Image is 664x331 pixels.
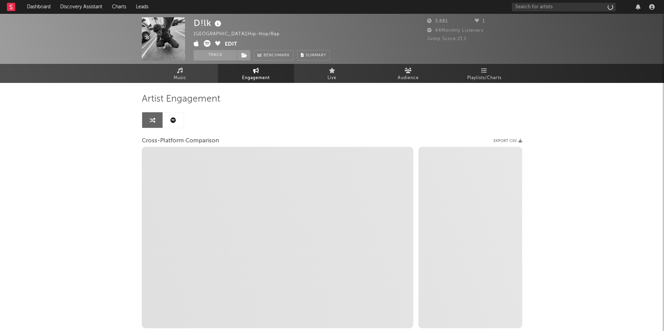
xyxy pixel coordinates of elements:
[142,95,220,103] span: Artist Engagement
[225,40,237,49] button: Edit
[446,64,522,83] a: Playlists/Charts
[294,64,370,83] a: Live
[254,50,294,60] a: Benchmark
[467,74,501,82] span: Playlists/Charts
[370,64,446,83] a: Audience
[142,64,218,83] a: Music
[475,19,485,23] span: 1
[427,19,448,23] span: 3,881
[194,50,237,60] button: Track
[306,54,326,57] span: Summary
[174,74,186,82] span: Music
[194,17,223,29] div: D!lk
[398,74,419,82] span: Audience
[264,51,290,60] span: Benchmark
[328,74,336,82] span: Live
[218,64,294,83] a: Engagement
[242,74,270,82] span: Engagement
[427,37,467,41] span: Jump Score: 21.1
[512,3,616,11] input: Search for artists
[194,30,288,38] div: [GEOGRAPHIC_DATA] | Hip-Hop/Rap
[427,28,483,33] span: 44 Monthly Listeners
[142,137,219,145] span: Cross-Platform Comparison
[297,50,330,60] button: Summary
[494,139,522,143] button: Export CSV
